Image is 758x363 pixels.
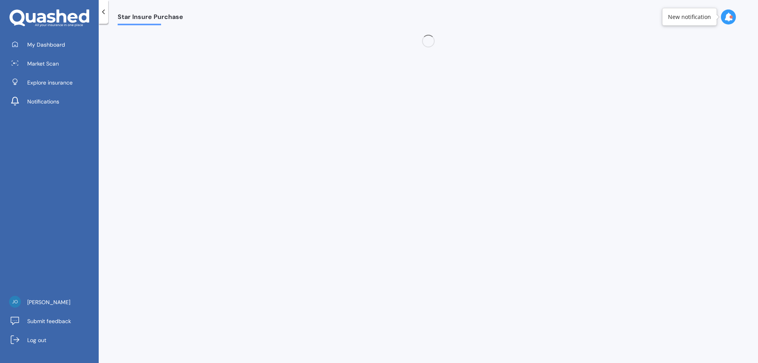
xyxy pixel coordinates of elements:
span: [PERSON_NAME] [27,298,70,306]
span: Market Scan [27,60,59,68]
span: My Dashboard [27,41,65,49]
a: Market Scan [6,56,99,71]
div: New notification [668,13,711,21]
a: Log out [6,332,99,348]
a: Submit feedback [6,313,99,329]
a: Notifications [6,94,99,109]
a: Explore insurance [6,75,99,90]
span: Log out [27,336,46,344]
img: b74c3f21271e4a71174b3f376c6a4cc7 [9,296,21,308]
span: Submit feedback [27,317,71,325]
span: Explore insurance [27,79,73,87]
a: My Dashboard [6,37,99,53]
span: Notifications [27,98,59,105]
span: Star Insure Purchase [118,13,183,24]
a: [PERSON_NAME] [6,294,99,310]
